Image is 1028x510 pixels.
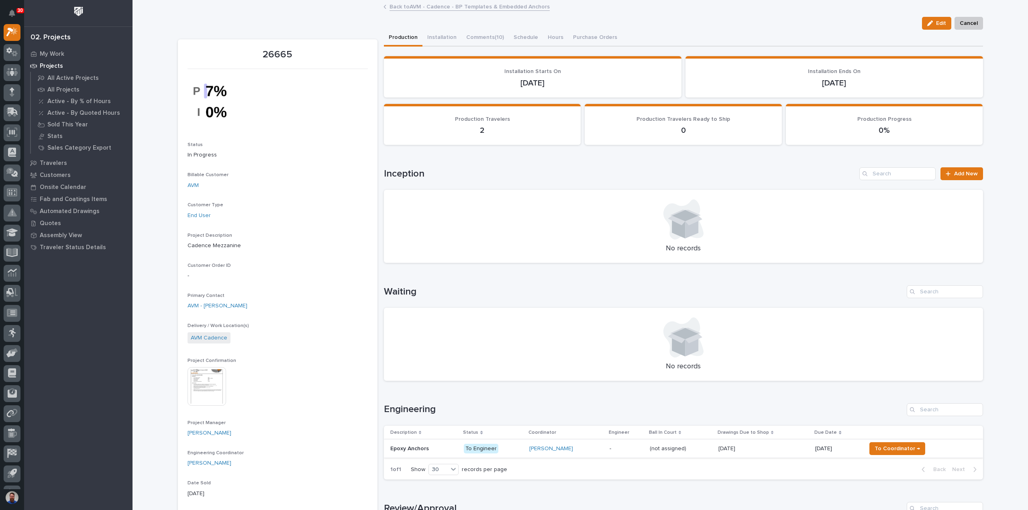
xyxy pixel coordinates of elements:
a: Active - By Quoted Hours [31,107,133,118]
a: Add New [940,167,983,180]
p: Travelers [40,160,67,167]
input: Search [907,285,983,298]
p: Active - By % of Hours [47,98,111,105]
div: 02. Projects [31,33,71,42]
span: Back [928,466,946,473]
p: Automated Drawings [40,208,100,215]
p: In Progress [188,151,368,159]
p: Projects [40,63,63,70]
a: Stats [31,130,133,142]
button: Comments (10) [461,30,509,47]
a: Fab and Coatings Items [24,193,133,205]
p: Status [463,428,478,437]
span: Edit [936,20,946,27]
button: Production [384,30,422,47]
p: (not assigned) [650,444,688,452]
a: Back toAVM - Cadence - BP Templates & Embedded Anchors [390,2,550,11]
a: Active - By % of Hours [31,95,133,107]
span: Installation Ends On [808,69,861,74]
a: Assembly View [24,229,133,241]
span: Add New [954,171,978,177]
span: Cancel [960,18,978,28]
p: All Projects [47,86,80,93]
p: Description [390,428,417,437]
p: [DATE] [718,444,737,452]
a: Sales Category Export [31,142,133,153]
button: Notifications [4,5,20,22]
p: 30 [18,8,23,13]
img: Workspace Logo [71,4,86,19]
p: [DATE] [188,490,368,498]
p: [DATE] [394,78,672,88]
h1: Inception [384,168,857,180]
button: Cancel [955,17,983,30]
a: Traveler Status Details [24,241,133,253]
span: Customer Type [188,203,223,207]
a: Onsite Calendar [24,181,133,193]
button: Purchase Orders [568,30,622,47]
p: All Active Projects [47,75,99,82]
p: 0% [795,126,973,135]
span: Next [952,466,970,473]
a: Projects [24,60,133,72]
p: 0 [594,126,772,135]
button: Edit [922,17,951,30]
a: Customers [24,169,133,181]
button: Installation [422,30,461,47]
p: 2 [394,126,571,135]
span: Status [188,142,203,147]
p: Due Date [814,428,837,437]
span: Engineering Coordinator [188,451,244,455]
p: Fab and Coatings Items [40,196,107,203]
p: - [188,272,368,280]
p: No records [394,362,973,371]
p: [DATE] [695,78,973,88]
span: Customer Order ID [188,263,231,268]
button: To Coordinator → [869,442,925,455]
span: Delivery / Work Location(s) [188,323,249,328]
p: Sold This Year [47,121,88,128]
p: Epoxy Anchors [390,444,430,452]
div: To Engineer [464,444,498,454]
p: - [610,445,644,452]
input: Search [859,167,936,180]
h1: Engineering [384,404,904,415]
p: Cadence Mezzanine [188,242,368,250]
p: Show [411,466,425,473]
a: AVM [188,181,199,190]
p: 26665 [188,49,368,61]
p: Engineer [609,428,629,437]
div: Notifications30 [10,10,20,22]
span: Installation Starts On [504,69,561,74]
p: Quotes [40,220,61,227]
a: [PERSON_NAME] [188,459,231,467]
h1: Waiting [384,286,904,298]
a: End User [188,211,211,220]
img: ZyTOWxQVnvnLMioTWbRZUZAAWi-G0EiSTliuTTQzpuo [188,74,248,129]
p: Stats [47,133,63,140]
span: Production Travelers [455,116,510,122]
tr: Epoxy AnchorsEpoxy Anchors To Engineer[PERSON_NAME] -(not assigned)(not assigned) [DATE][DATE] [D... [384,439,983,457]
button: Hours [543,30,568,47]
span: Production Travelers Ready to Ship [636,116,730,122]
p: records per page [462,466,507,473]
p: No records [394,244,973,253]
a: Quotes [24,217,133,229]
p: Ball In Court [649,428,677,437]
p: Sales Category Export [47,144,111,152]
p: Traveler Status Details [40,244,106,251]
p: Coordinator [528,428,556,437]
input: Search [907,403,983,416]
a: All Active Projects [31,72,133,83]
span: Billable Customer [188,173,228,177]
span: To Coordinator → [875,444,920,453]
p: My Work [40,51,64,58]
span: Primary Contact [188,293,224,298]
a: Automated Drawings [24,205,133,217]
button: users-avatar [4,489,20,506]
a: [PERSON_NAME] [529,445,573,452]
a: Sold This Year [31,119,133,130]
